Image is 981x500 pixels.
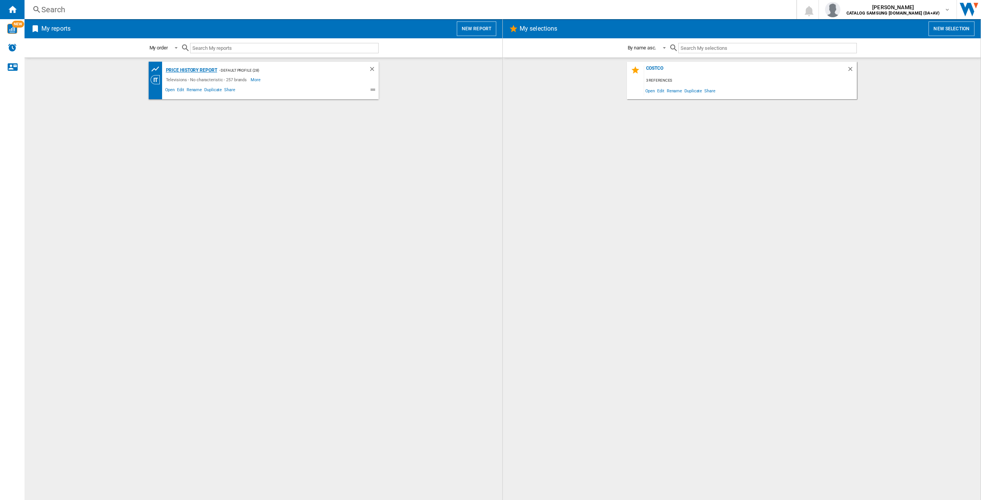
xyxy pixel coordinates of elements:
[185,86,203,95] span: Rename
[678,43,856,53] input: Search My selections
[929,21,974,36] button: New selection
[644,66,847,76] div: Costco
[518,21,559,36] h2: My selections
[151,75,164,84] div: Category View
[656,85,666,96] span: Edit
[151,64,164,74] div: Product prices grid
[369,66,379,75] div: Delete
[846,11,940,16] b: CATALOG SAMSUNG [DOMAIN_NAME] (DA+AV)
[644,85,656,96] span: Open
[7,24,17,34] img: wise-card.svg
[847,66,857,76] div: Delete
[164,75,251,84] div: Televisions - No characteristic - 257 brands
[703,85,717,96] span: Share
[164,86,176,95] span: Open
[628,45,656,51] div: By name asc.
[251,75,262,84] span: More
[40,21,72,36] h2: My reports
[12,21,24,28] span: NEW
[457,21,496,36] button: New report
[8,43,17,52] img: alerts-logo.svg
[846,3,940,11] span: [PERSON_NAME]
[164,66,217,75] div: Price History Report
[203,86,223,95] span: Duplicate
[149,45,168,51] div: My order
[666,85,683,96] span: Rename
[825,2,840,17] img: profile.jpg
[683,85,703,96] span: Duplicate
[217,66,353,75] div: - Default profile (28)
[644,76,857,85] div: 3 references
[223,86,236,95] span: Share
[176,86,185,95] span: Edit
[190,43,379,53] input: Search My reports
[41,4,776,15] div: Search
